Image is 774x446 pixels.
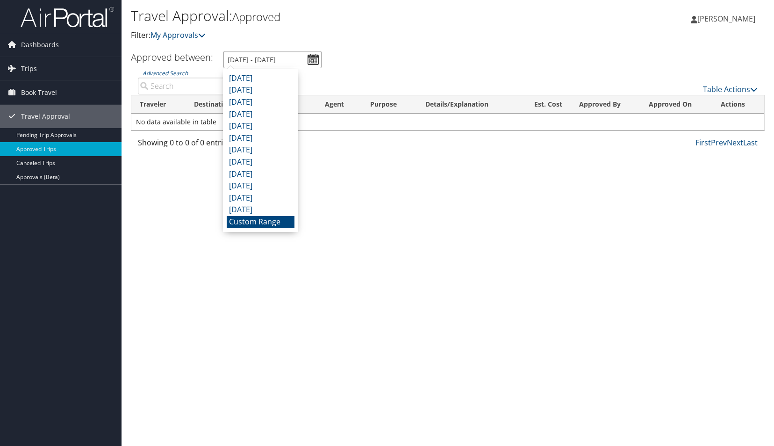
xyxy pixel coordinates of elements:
input: Advanced Search [138,78,282,94]
li: [DATE] [227,192,294,204]
span: [PERSON_NAME] [697,14,755,24]
th: Purpose [362,95,416,114]
img: airportal-logo.png [21,6,114,28]
a: Table Actions [703,84,758,94]
span: Trips [21,57,37,80]
span: Dashboards [21,33,59,57]
span: Travel Approval [21,105,70,128]
li: [DATE] [227,120,294,132]
li: [DATE] [227,132,294,144]
a: Advanced Search [143,69,188,77]
th: Details/Explanation [417,95,523,114]
th: Traveler: activate to sort column ascending [131,95,186,114]
h3: Approved between: [131,51,213,64]
div: Showing 0 to 0 of 0 entries [138,137,282,153]
a: [PERSON_NAME] [691,5,765,33]
a: Last [743,137,758,148]
li: [DATE] [227,72,294,85]
a: Prev [711,137,727,148]
span: Book Travel [21,81,57,104]
li: [DATE] [227,144,294,156]
th: Actions [712,95,764,114]
li: Custom Range [227,216,294,228]
th: Agent [316,95,362,114]
th: Destination: activate to sort column ascending [186,95,254,114]
li: [DATE] [227,84,294,96]
li: [DATE] [227,204,294,216]
li: [DATE] [227,108,294,121]
a: Next [727,137,743,148]
small: Approved [232,9,280,24]
h1: Travel Approval: [131,6,553,26]
th: Est. Cost: activate to sort column ascending [523,95,571,114]
li: [DATE] [227,180,294,192]
p: Filter: [131,29,553,42]
li: [DATE] [227,156,294,168]
a: First [695,137,711,148]
th: Approved By: activate to sort column ascending [571,95,640,114]
td: No data available in table [131,114,764,130]
li: [DATE] [227,168,294,180]
a: My Approvals [150,30,206,40]
li: [DATE] [227,96,294,108]
th: Approved On: activate to sort column ascending [640,95,712,114]
input: [DATE] - [DATE] [223,51,322,68]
